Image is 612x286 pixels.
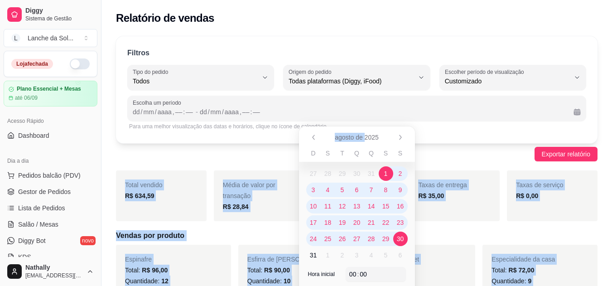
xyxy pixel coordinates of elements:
[25,264,83,272] span: Nathally
[393,248,408,262] span: sábado, 6 de setembro de 2025
[339,202,346,211] span: 12
[353,234,361,243] span: 27
[382,202,390,211] span: 15
[4,114,97,128] div: Acesso Rápido
[132,107,141,116] div: dia, Data inicial,
[142,107,154,116] div: mês, Data inicial,
[382,218,390,227] span: 22
[133,99,581,107] span: Escolha um período
[445,77,570,86] span: Customizado
[368,234,375,243] span: 28
[324,234,332,243] span: 25
[18,187,71,196] span: Gestor de Pedidos
[348,270,357,279] div: hora,
[364,199,379,213] span: quinta-feira, 14 de agosto de 2025 selecionado
[210,107,222,116] div: mês, Data final,
[18,220,58,229] span: Salão / Mesas
[11,59,53,69] div: Loja fechada
[382,234,390,243] span: 29
[356,270,360,279] div: :
[324,202,332,211] span: 11
[223,203,249,210] strong: R$ 28,84
[247,267,290,274] span: Total:
[350,232,364,246] span: quarta-feira, 27 de agosto de 2025 selecionado
[25,272,83,279] span: [EMAIL_ADDRESS][DOMAIN_NAME]
[172,107,175,116] div: ,
[221,107,225,116] div: /
[379,183,393,197] span: sexta-feira, 8 de agosto de 2025 selecionado
[249,107,253,116] div: :
[306,248,321,262] span: domingo, 31 de agosto de 2025
[570,105,584,119] button: Calendário
[384,169,388,178] span: 1
[397,218,404,227] span: 23
[399,169,402,178] span: 2
[364,183,379,197] span: quinta-feira, 7 de agosto de 2025 selecionado
[4,154,97,168] div: Dia a dia
[157,107,173,116] div: ano, Data inicial,
[355,185,359,194] span: 6
[353,218,361,227] span: 20
[326,149,330,158] span: S
[306,183,321,197] span: domingo, 3 de agosto de 2025 selecionado
[399,185,402,194] span: 9
[289,68,334,76] label: Origem do pedido
[335,248,350,262] span: terça-feira, 2 de setembro de 2025
[384,185,388,194] span: 8
[528,277,531,285] span: 9
[127,48,149,58] p: Filtros
[241,107,251,116] div: hora, Data final,
[18,131,49,140] span: Dashboard
[252,107,261,116] div: minuto, Data final,
[182,107,186,116] div: :
[18,236,46,245] span: Diggy Bot
[308,271,335,278] span: Hora inicial
[326,251,330,260] span: 1
[321,183,335,197] span: segunda-feira, 4 de agosto de 2025 selecionado
[321,199,335,213] span: segunda-feira, 11 de agosto de 2025 selecionado
[353,202,361,211] span: 13
[311,149,315,158] span: D
[11,34,20,43] span: L
[289,77,414,86] span: Todas plataformas (Diggy, iFood)
[174,107,183,116] div: hora, Data inicial,
[509,267,535,274] span: R$ 72,00
[335,133,379,142] span: agosto de 2025
[154,107,158,116] div: /
[492,256,555,263] span: Especialidade da casa
[393,130,408,145] button: Próximo
[125,256,152,263] span: Espinafre
[224,107,240,116] div: ano, Data final,
[306,130,321,145] button: Anterior
[247,277,291,285] span: Quantidade:
[15,94,38,102] article: até 06/09
[370,251,373,260] span: 4
[25,7,94,15] span: Diggy
[70,58,90,69] button: Alterar Status
[350,199,364,213] span: quarta-feira, 13 de agosto de 2025 selecionado
[350,215,364,230] span: quarta-feira, 20 de agosto de 2025 selecionado
[116,230,598,241] h5: Vendas por produto
[25,15,94,22] span: Sistema de Gestão
[354,149,359,158] span: Q
[368,202,375,211] span: 14
[353,169,361,178] span: 30
[321,232,335,246] span: segunda-feira, 25 de agosto de 2025 selecionado
[492,267,534,274] span: Total:
[125,267,168,274] span: Total:
[312,185,315,194] span: 3
[369,149,374,158] span: Q
[339,218,346,227] span: 19
[341,251,344,260] span: 2
[340,149,344,158] span: T
[393,199,408,213] span: sábado, 16 de agosto de 2025 selecionado
[341,185,344,194] span: 5
[310,169,317,178] span: 27
[310,234,317,243] span: 24
[161,277,169,285] span: 12
[133,68,171,76] label: Tipo do pedido
[445,68,527,76] label: Escolher período de visualização
[28,34,73,43] div: Lanche da Sol ...
[492,277,531,285] span: Quantidade:
[264,267,290,274] span: R$ 90,00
